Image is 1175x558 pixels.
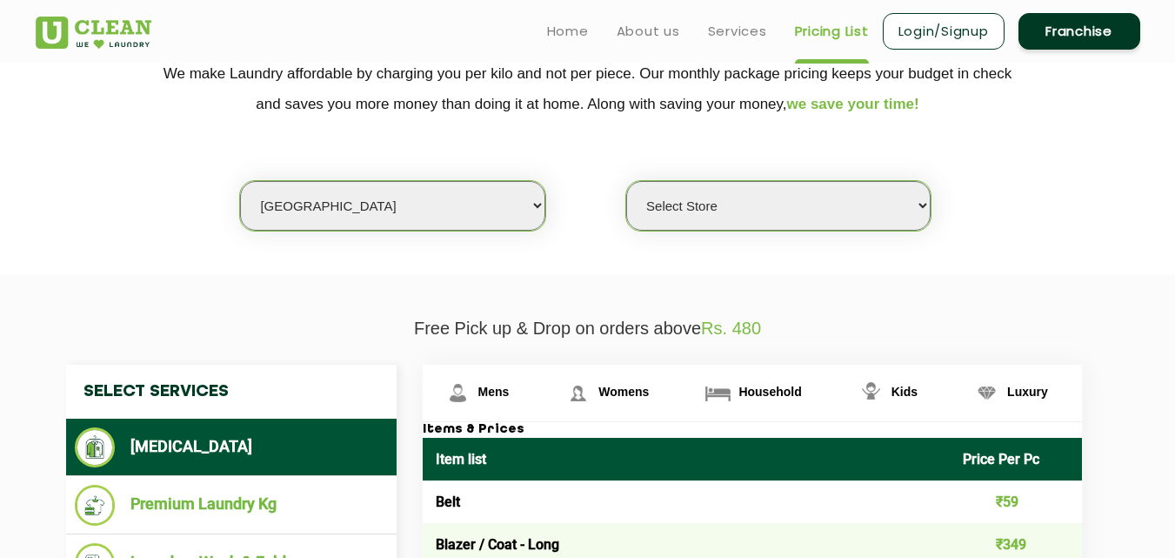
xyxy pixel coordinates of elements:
[787,96,919,112] span: we save your time!
[66,365,397,419] h4: Select Services
[563,378,593,408] img: Womens
[423,438,951,481] th: Item list
[856,378,886,408] img: Kids
[971,378,1002,408] img: Luxury
[75,427,388,467] li: [MEDICAL_DATA]
[75,485,116,526] img: Premium Laundry Kg
[423,422,1082,438] h3: Items & Prices
[75,427,116,467] img: Dry Cleaning
[708,21,767,42] a: Services
[36,319,1140,339] p: Free Pick up & Drop on orders above
[883,13,1005,50] a: Login/Signup
[795,21,869,42] a: Pricing List
[738,385,801,399] span: Household
[36,17,151,49] img: UClean Laundry and Dry Cleaning
[478,385,510,399] span: Mens
[75,485,388,526] li: Premium Laundry Kg
[443,378,473,408] img: Mens
[36,58,1140,119] p: We make Laundry affordable by charging you per kilo and not per piece. Our monthly package pricin...
[1018,13,1140,50] a: Franchise
[950,481,1082,523] td: ₹59
[617,21,680,42] a: About us
[891,385,918,399] span: Kids
[701,319,761,338] span: Rs. 480
[598,385,649,399] span: Womens
[547,21,589,42] a: Home
[423,481,951,523] td: Belt
[1007,385,1048,399] span: Luxury
[950,438,1082,481] th: Price Per Pc
[703,378,733,408] img: Household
